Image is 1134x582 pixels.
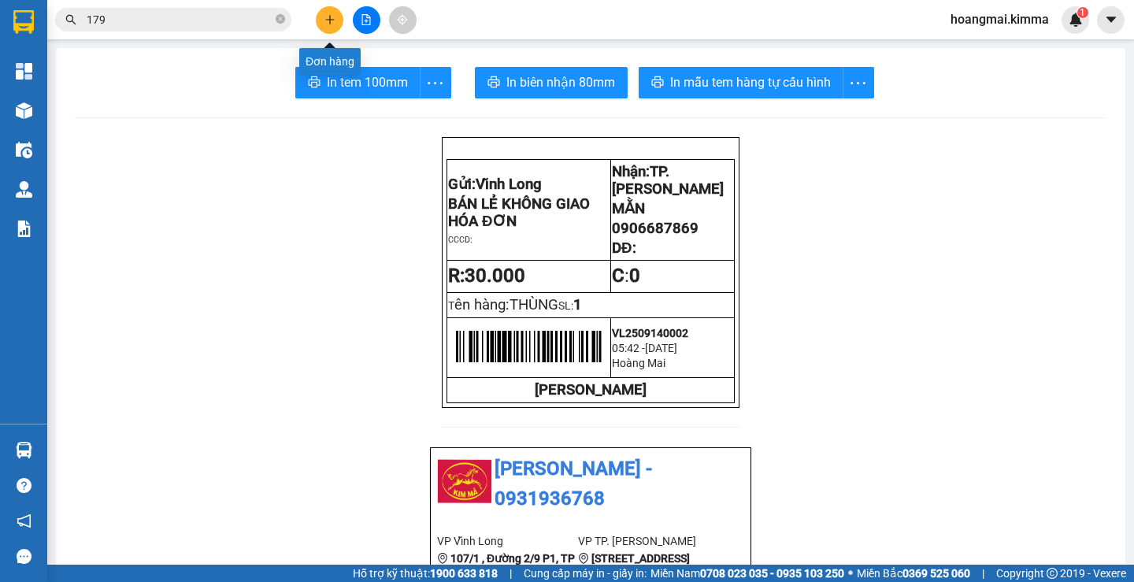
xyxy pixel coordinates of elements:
[17,478,31,493] span: question-circle
[612,265,640,287] span: :
[87,11,272,28] input: Tìm tên, số ĐT hoặc mã đơn
[276,14,285,24] span: close-circle
[612,163,724,198] span: TP. [PERSON_NAME]
[389,6,417,34] button: aim
[1104,13,1118,27] span: caret-down
[295,67,421,98] button: printerIn tem 100mm
[843,67,874,98] button: more
[437,552,575,582] b: 107/1 , Đường 2/9 P1, TP Vĩnh Long
[437,454,492,510] img: logo.jpg
[475,67,628,98] button: printerIn biên nhận 80mm
[420,67,451,98] button: more
[454,296,558,313] span: ên hàng:
[448,265,525,287] strong: R:
[421,73,450,93] span: more
[308,76,321,91] span: printer
[1080,7,1085,18] span: 1
[437,553,448,564] span: environment
[102,15,140,32] span: Nhận:
[13,10,34,34] img: logo-vxr
[16,221,32,237] img: solution-icon
[848,570,853,576] span: ⚪️
[938,9,1062,29] span: hoangmai.kimma
[13,51,91,127] div: BÁN LẺ KHÔNG GIAO HÓA ĐƠN
[578,552,690,582] b: [STREET_ADDRESS][PERSON_NAME]
[16,181,32,198] img: warehouse-icon
[437,454,744,513] li: [PERSON_NAME] - 0931936768
[651,76,664,91] span: printer
[437,532,578,550] li: VP Vĩnh Long
[13,15,38,32] span: Gửi:
[612,200,645,217] span: MẰN
[612,239,636,257] span: DĐ:
[16,63,32,80] img: dashboard-icon
[487,76,500,91] span: printer
[13,13,91,51] div: Vĩnh Long
[1077,7,1088,18] sup: 1
[316,6,343,34] button: plus
[448,195,590,230] span: BÁN LẺ KHÔNG GIAO HÓA ĐƠN
[857,565,970,582] span: Miền Bắc
[476,176,542,193] span: Vĩnh Long
[612,163,724,198] span: Nhận:
[324,14,335,25] span: plus
[510,296,558,313] span: THÙNG
[612,327,688,339] span: VL2509140002
[353,565,498,582] span: Hỗ trợ kỹ thuật:
[578,553,589,564] span: environment
[573,296,582,313] span: 1
[276,13,285,28] span: close-circle
[65,14,76,25] span: search
[843,73,873,93] span: more
[1047,568,1058,579] span: copyright
[645,342,677,354] span: [DATE]
[327,72,408,92] span: In tem 100mm
[629,265,640,287] span: 0
[17,549,31,564] span: message
[102,70,228,92] div: 0906687869
[700,567,844,580] strong: 0708 023 035 - 0935 103 250
[510,565,512,582] span: |
[465,265,525,287] span: 30.000
[397,14,408,25] span: aim
[102,13,228,51] div: TP. [PERSON_NAME]
[448,176,542,193] span: Gửi:
[17,513,31,528] span: notification
[524,565,647,582] span: Cung cấp máy in - giấy in:
[506,72,615,92] span: In biên nhận 80mm
[16,442,32,458] img: warehouse-icon
[670,72,831,92] span: In mẫu tem hàng tự cấu hình
[448,299,558,312] span: T
[612,220,699,237] span: 0906687869
[612,265,624,287] strong: C
[16,102,32,119] img: warehouse-icon
[361,14,372,25] span: file-add
[535,381,647,399] strong: [PERSON_NAME]
[353,6,380,34] button: file-add
[102,51,228,70] div: MẰN
[578,532,719,550] li: VP TP. [PERSON_NAME]
[448,235,472,245] span: CCCD:
[639,67,843,98] button: printerIn mẫu tem hàng tự cấu hình
[430,567,498,580] strong: 1900 633 818
[612,342,645,354] span: 05:42 -
[982,565,984,582] span: |
[16,142,32,158] img: warehouse-icon
[650,565,844,582] span: Miền Nam
[612,357,665,369] span: Hoàng Mai
[1069,13,1083,27] img: icon-new-feature
[558,299,573,312] span: SL:
[902,567,970,580] strong: 0369 525 060
[1097,6,1125,34] button: caret-down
